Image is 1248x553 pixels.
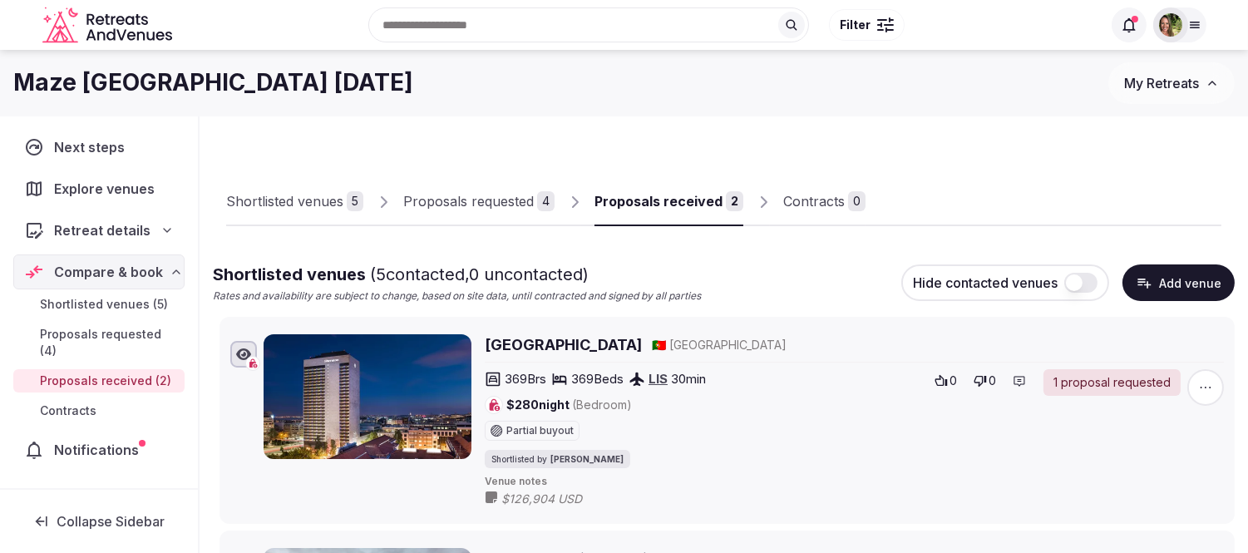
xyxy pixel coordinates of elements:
button: My Retreats [1108,62,1235,104]
button: Add venue [1122,264,1235,301]
button: 0 [969,369,1001,393]
button: Filter [829,9,905,41]
span: Shortlisted venues (5) [40,296,168,313]
span: Proposals received (2) [40,373,171,389]
span: 🇵🇹 [652,338,666,352]
span: Next steps [54,137,131,157]
span: 369 Beds [571,370,624,388]
a: Next steps [13,130,185,165]
div: 0 [848,191,866,211]
span: 369 Brs [505,370,546,388]
img: Shay Tippie [1159,13,1182,37]
h1: Maze [GEOGRAPHIC_DATA] [DATE] [13,67,413,99]
span: Proposals requested (4) [40,326,178,359]
span: Notifications [54,440,146,460]
span: Collapse Sidebar [57,513,165,530]
span: [GEOGRAPHIC_DATA] [669,337,787,353]
a: Proposals received2 [594,178,743,226]
a: Contracts0 [783,178,866,226]
a: Contracts [13,399,185,422]
div: Contracts [783,191,845,211]
span: Explore venues [54,179,161,199]
span: 0 [989,373,996,389]
div: 2 [726,191,743,211]
span: ( 5 contacted, 0 uncontacted) [370,264,589,284]
span: Contracts [40,402,96,419]
a: Visit the homepage [42,7,175,44]
div: 5 [347,191,363,211]
span: Partial buyout [506,426,574,436]
span: 0 [950,373,957,389]
a: Notifications [13,432,185,467]
img: Sheraton Lisboa Hotel & Spa [264,334,471,459]
button: Collapse Sidebar [13,503,185,540]
span: $280 night [506,397,632,413]
a: Shortlisted venues5 [226,178,363,226]
span: Filter [840,17,871,33]
div: Proposals received [594,191,723,211]
span: (Bedroom) [572,397,632,412]
span: Retreat details [54,220,150,240]
a: [GEOGRAPHIC_DATA] [485,334,642,355]
a: Shortlisted venues (5) [13,293,185,316]
a: Proposals requested (4) [13,323,185,363]
button: 🇵🇹 [652,337,666,353]
span: 30 min [671,370,706,388]
div: 4 [537,191,555,211]
span: Compare & book [54,262,163,282]
a: Explore venues [13,171,185,206]
div: Proposals requested [403,191,534,211]
a: LIS [649,371,668,387]
button: 0 [930,369,962,393]
div: Shortlisted venues [226,191,343,211]
div: Shortlisted by [485,450,630,468]
a: 1 proposal requested [1043,369,1181,396]
p: Rates and availability are subject to change, based on site data, until contracted and signed by ... [213,289,701,304]
a: Proposals received (2) [13,369,185,393]
span: My Retreats [1124,75,1199,91]
span: Shortlisted venues [213,264,589,284]
span: [PERSON_NAME] [550,453,624,465]
svg: Retreats and Venues company logo [42,7,175,44]
span: $126,904 USD [501,491,615,507]
span: Venue notes [485,475,1224,489]
a: Proposals requested4 [403,178,555,226]
span: Hide contacted venues [913,274,1058,291]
